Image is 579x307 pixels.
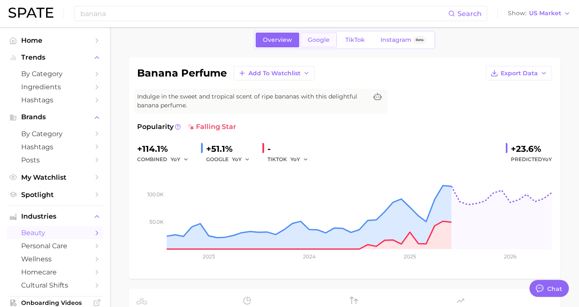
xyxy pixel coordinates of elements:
tspan: 2024 [303,253,316,260]
a: Overview [256,33,299,47]
span: Popularity [137,122,174,132]
span: Beta [416,36,424,44]
span: Google [308,36,330,44]
div: TIKTOK [267,154,314,164]
button: YoY [232,154,250,164]
div: +23.6% [511,142,552,156]
a: Posts [7,153,103,167]
span: Hashtags [21,96,89,104]
img: falling star [187,123,194,130]
a: Spotlight [7,188,103,201]
span: US Market [529,11,561,16]
tspan: 2023 [203,253,215,260]
a: homecare [7,266,103,279]
a: My Watchlist [7,171,103,184]
span: Ingredients [21,83,89,91]
div: - [267,142,314,156]
button: YoY [171,154,189,164]
a: Hashtags [7,93,103,107]
button: Export Data [486,66,552,80]
div: +114.1% [137,142,194,156]
span: YoY [232,156,242,163]
span: Instagram [380,36,411,44]
input: Search here for a brand, industry, or ingredient [80,6,448,21]
button: ShowUS Market [506,8,573,19]
tspan: 2026 [504,253,516,260]
span: Spotlight [21,191,89,199]
span: homecare [21,268,89,276]
span: Hashtags [21,143,89,151]
a: Ingredients [7,80,103,93]
span: TikTok [345,36,365,44]
img: SPATE [8,8,53,18]
a: InstagramBeta [373,33,433,47]
tspan: 2025 [404,253,416,260]
div: +51.1% [206,142,256,156]
button: Add to Watchlist [234,66,314,80]
span: Overview [263,36,292,44]
span: YoY [290,156,300,163]
span: Search [458,10,482,18]
a: wellness [7,252,103,266]
span: Show [508,11,527,16]
a: Home [7,34,103,47]
span: YoY [171,156,180,163]
span: Onboarding Videos [21,299,89,307]
span: Add to Watchlist [248,70,301,77]
button: Brands [7,111,103,123]
span: Predicted [511,154,552,164]
span: cultural shifts [21,281,89,289]
a: by Category [7,67,103,80]
span: Home [21,36,89,44]
button: Trends [7,51,103,64]
span: Brands [21,113,89,121]
span: My Watchlist [21,173,89,181]
span: wellness [21,255,89,263]
span: Trends [21,54,89,61]
a: Hashtags [7,140,103,153]
a: TikTok [338,33,372,47]
span: Indulge in the sweet and tropical scent of ripe bananas with this delightful banana perfume. [137,92,367,110]
span: Export Data [501,70,538,77]
button: YoY [290,154,309,164]
span: YoY [542,156,552,162]
div: combined [137,154,194,164]
span: beauty [21,229,89,237]
a: beauty [7,226,103,239]
div: GOOGLE [206,154,256,164]
button: Industries [7,210,103,223]
a: Google [301,33,337,47]
span: Posts [21,156,89,164]
a: personal care [7,239,103,252]
span: by Category [21,130,89,138]
span: Industries [21,213,89,220]
span: by Category [21,70,89,78]
h1: banana perfume [137,68,227,78]
span: falling star [187,122,236,132]
span: personal care [21,242,89,250]
a: cultural shifts [7,279,103,292]
a: by Category [7,127,103,140]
